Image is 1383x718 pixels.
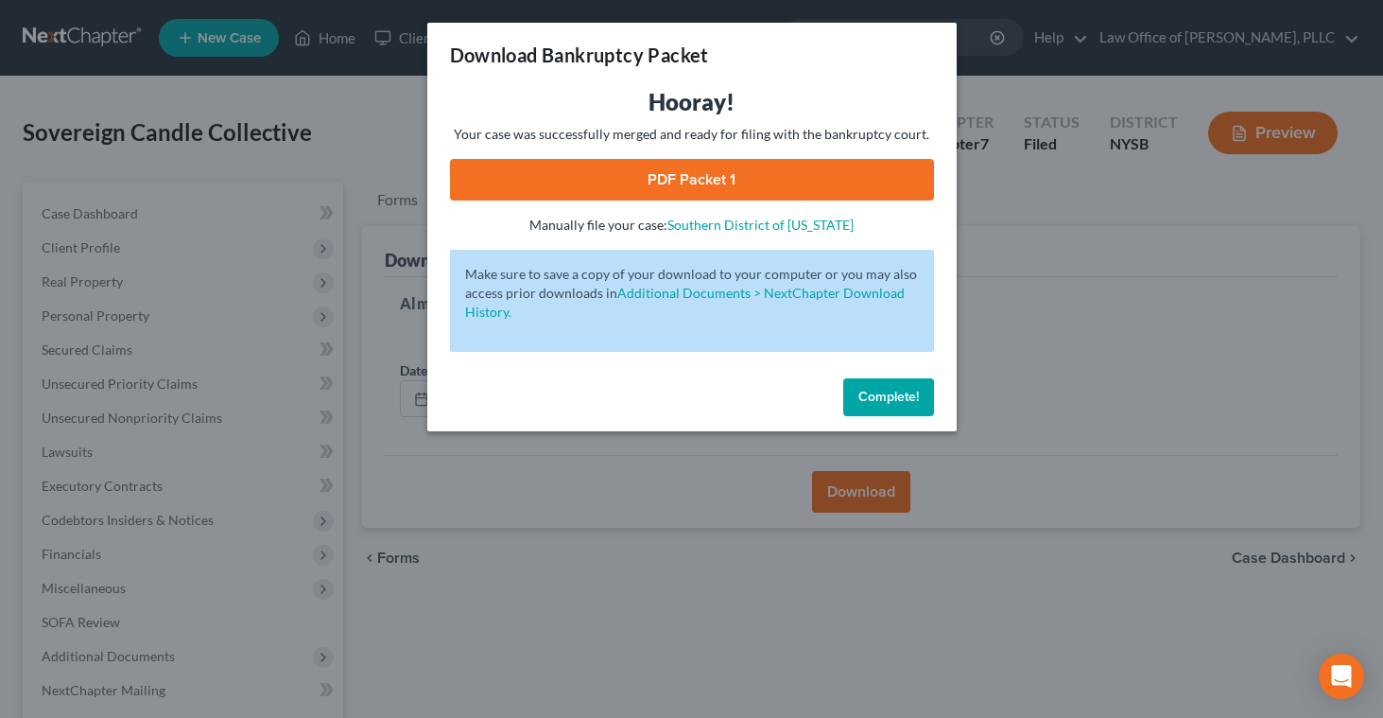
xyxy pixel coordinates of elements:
p: Your case was successfully merged and ready for filing with the bankruptcy court. [450,125,934,144]
a: Southern District of [US_STATE] [667,217,854,233]
div: Open Intercom Messenger [1319,654,1364,699]
button: Complete! [843,378,934,416]
span: Complete! [858,389,919,405]
h3: Download Bankruptcy Packet [450,42,709,68]
h3: Hooray! [450,87,934,117]
p: Manually file your case: [450,216,934,235]
a: Additional Documents > NextChapter Download History. [465,285,905,320]
p: Make sure to save a copy of your download to your computer or you may also access prior downloads in [465,265,919,322]
a: PDF Packet 1 [450,159,934,201]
